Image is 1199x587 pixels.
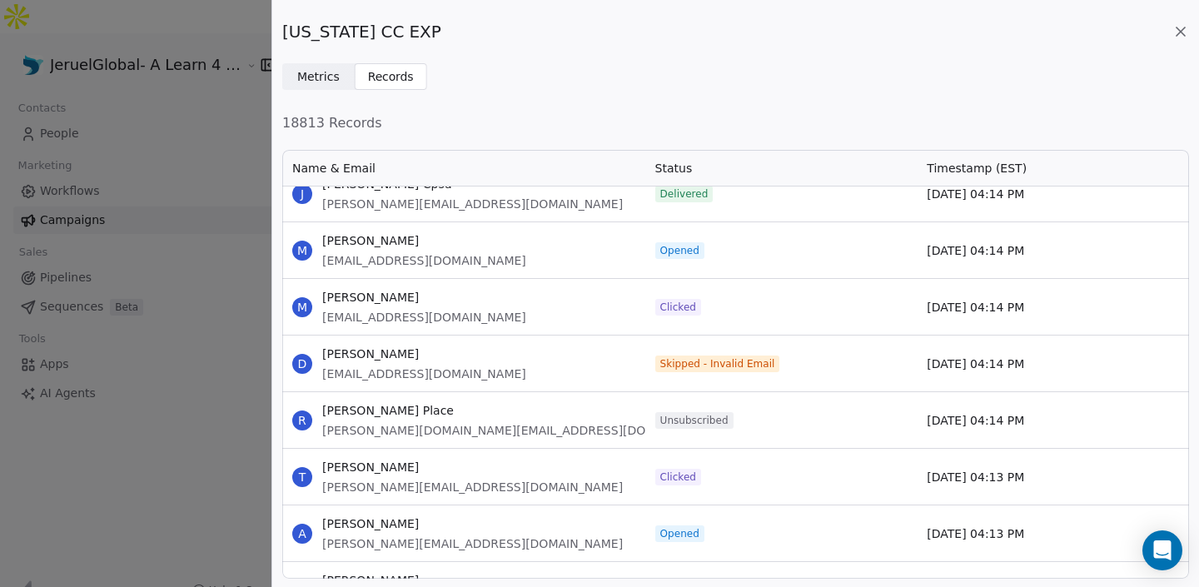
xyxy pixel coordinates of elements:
span: [PERSON_NAME][DOMAIN_NAME][EMAIL_ADDRESS][DOMAIN_NAME] [322,422,720,439]
span: Opened [660,244,699,257]
span: Skipped - Invalid Email [660,357,775,371]
span: 18813 Records [282,113,1189,133]
span: [US_STATE] CC EXP [282,20,441,43]
div: grid [282,187,1189,580]
span: Delivered [660,187,709,201]
span: Name & Email [292,160,376,177]
span: [PERSON_NAME] [322,459,623,475]
span: Clicked [660,301,696,314]
span: M [292,297,312,317]
span: [PERSON_NAME][EMAIL_ADDRESS][DOMAIN_NAME] [322,535,623,552]
span: Status [655,160,693,177]
span: [PERSON_NAME] [322,232,526,249]
span: [DATE] 04:14 PM [927,356,1024,372]
span: [DATE] 04:14 PM [927,299,1024,316]
span: [PERSON_NAME] [322,289,526,306]
span: T [292,467,312,487]
span: [EMAIL_ADDRESS][DOMAIN_NAME] [322,309,526,326]
span: J [292,184,312,204]
span: [PERSON_NAME][EMAIL_ADDRESS][DOMAIN_NAME] [322,479,623,495]
span: [DATE] 04:14 PM [927,242,1024,259]
span: [EMAIL_ADDRESS][DOMAIN_NAME] [322,366,526,382]
span: D [292,354,312,374]
span: [DATE] 04:14 PM [927,186,1024,202]
span: M [292,241,312,261]
span: [DATE] 04:13 PM [927,525,1024,542]
span: [DATE] 04:13 PM [927,469,1024,485]
span: [PERSON_NAME] [322,346,526,362]
span: [PERSON_NAME] [322,515,623,532]
div: Open Intercom Messenger [1142,530,1182,570]
span: [PERSON_NAME] Place [322,402,720,419]
span: Unsubscribed [660,414,729,427]
span: [DATE] 04:14 PM [927,412,1024,429]
span: Opened [660,527,699,540]
span: Clicked [660,470,696,484]
span: [EMAIL_ADDRESS][DOMAIN_NAME] [322,252,526,269]
span: Timestamp (EST) [927,160,1027,177]
span: A [292,524,312,544]
span: Metrics [297,68,340,86]
span: [PERSON_NAME][EMAIL_ADDRESS][DOMAIN_NAME] [322,196,623,212]
span: R [292,410,312,430]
